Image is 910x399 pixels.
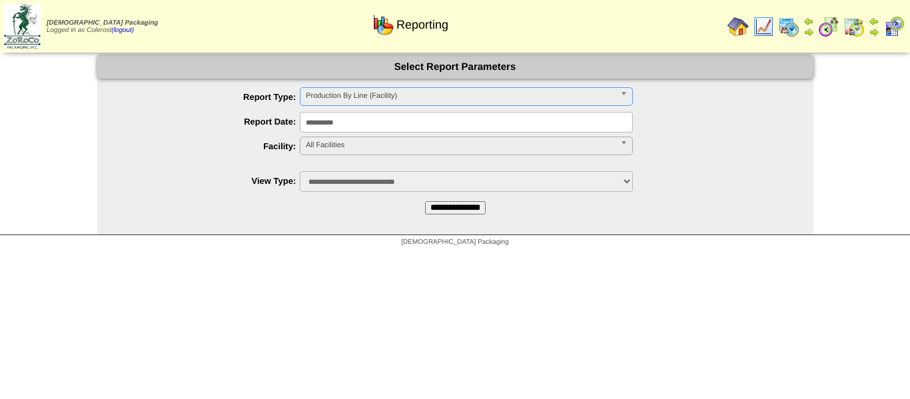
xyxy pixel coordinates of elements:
label: Facility: [124,141,300,151]
img: arrowright.gif [869,27,879,37]
img: arrowleft.gif [869,16,879,27]
img: calendarcustomer.gif [883,16,905,37]
img: arrowleft.gif [803,16,814,27]
span: [DEMOGRAPHIC_DATA] Packaging [401,238,508,246]
img: graph.gif [372,14,394,35]
label: Report Date: [124,117,300,127]
label: View Type: [124,176,300,186]
img: calendarinout.gif [843,16,865,37]
img: calendarblend.gif [818,16,839,37]
img: zoroco-logo-small.webp [4,4,41,49]
span: All Facilities [306,137,615,153]
img: home.gif [727,16,749,37]
span: Production By Line (Facility) [306,88,615,104]
span: Logged in as Colerost [47,19,158,34]
img: arrowright.gif [803,27,814,37]
img: calendarprod.gif [778,16,799,37]
a: (logout) [111,27,134,34]
span: Reporting [396,18,448,32]
img: line_graph.gif [753,16,774,37]
label: Report Type: [124,92,300,102]
span: [DEMOGRAPHIC_DATA] Packaging [47,19,158,27]
div: Select Report Parameters [97,55,813,79]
